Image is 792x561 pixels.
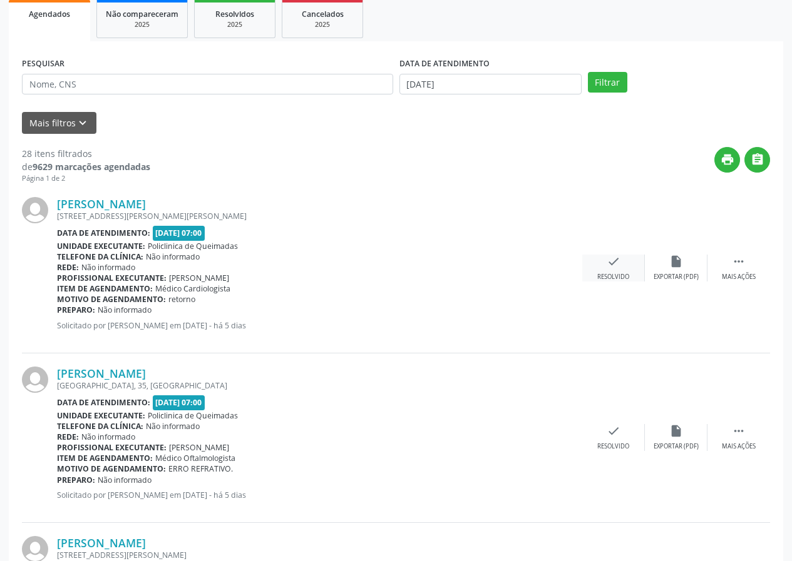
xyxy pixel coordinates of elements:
span: Não informado [146,421,200,432]
a: [PERSON_NAME] [57,197,146,211]
span: Não informado [146,251,200,262]
b: Unidade executante: [57,410,145,421]
span: Não informado [98,305,152,315]
i:  [732,424,746,438]
button: Mais filtroskeyboard_arrow_down [22,112,96,134]
label: DATA DE ATENDIMENTO [399,54,490,74]
img: img [22,366,48,393]
b: Preparo: [57,475,95,485]
label: PESQUISAR [22,54,64,74]
b: Motivo de agendamento: [57,294,166,305]
div: 2025 [291,20,354,29]
b: Data de atendimento: [57,228,150,238]
span: Resolvidos [215,9,254,19]
span: Não informado [81,432,135,442]
span: [DATE] 07:00 [153,226,205,240]
i: check [607,424,620,438]
p: Solicitado por [PERSON_NAME] em [DATE] - há 5 dias [57,320,582,331]
b: Data de atendimento: [57,397,150,408]
div: Exportar (PDF) [654,442,699,451]
b: Telefone da clínica: [57,421,143,432]
span: Não informado [81,262,135,273]
b: Preparo: [57,305,95,315]
i: check [607,255,620,268]
div: 2025 [106,20,178,29]
span: [DATE] 07:00 [153,395,205,410]
div: Página 1 de 2 [22,173,150,184]
div: Mais ações [722,442,756,451]
i: insert_drive_file [669,255,683,268]
i: keyboard_arrow_down [76,116,90,130]
div: [STREET_ADDRESS][PERSON_NAME][PERSON_NAME] [57,211,582,221]
input: Selecione um intervalo [399,74,582,95]
a: [PERSON_NAME] [57,536,146,550]
i: print [721,153,734,166]
span: Agendados [29,9,70,19]
span: Não informado [98,475,152,485]
img: img [22,197,48,223]
b: Rede: [57,432,79,442]
strong: 9629 marcações agendadas [33,161,150,173]
input: Nome, CNS [22,74,393,95]
b: Rede: [57,262,79,273]
a: [PERSON_NAME] [57,366,146,380]
div: 2025 [203,20,266,29]
span: Cancelados [302,9,344,19]
span: retorno [168,294,195,305]
span: [PERSON_NAME] [169,442,229,453]
span: Policlinica de Queimadas [148,241,238,251]
span: Médico Cardiologista [155,283,230,294]
span: Não compareceram [106,9,178,19]
div: Resolvido [597,442,629,451]
button: Filtrar [588,72,627,93]
p: Solicitado por [PERSON_NAME] em [DATE] - há 5 dias [57,490,582,500]
i:  [732,255,746,268]
b: Profissional executante: [57,442,167,453]
div: Resolvido [597,273,629,281]
i: insert_drive_file [669,424,683,438]
div: [STREET_ADDRESS][PERSON_NAME] [57,550,582,560]
b: Unidade executante: [57,241,145,251]
div: Exportar (PDF) [654,273,699,281]
div: de [22,160,150,173]
span: Policlinica de Queimadas [148,410,238,421]
i:  [751,153,764,166]
b: Item de agendamento: [57,283,153,294]
b: Item de agendamento: [57,453,153,463]
button:  [744,147,770,173]
b: Motivo de agendamento: [57,463,166,474]
b: Telefone da clínica: [57,251,143,262]
button: print [714,147,740,173]
span: ERRO REFRATIVO. [168,463,233,474]
div: 28 itens filtrados [22,147,150,160]
div: [GEOGRAPHIC_DATA], 35, [GEOGRAPHIC_DATA] [57,380,582,391]
b: Profissional executante: [57,273,167,283]
span: [PERSON_NAME] [169,273,229,283]
div: Mais ações [722,273,756,281]
span: Médico Oftalmologista [155,453,235,463]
